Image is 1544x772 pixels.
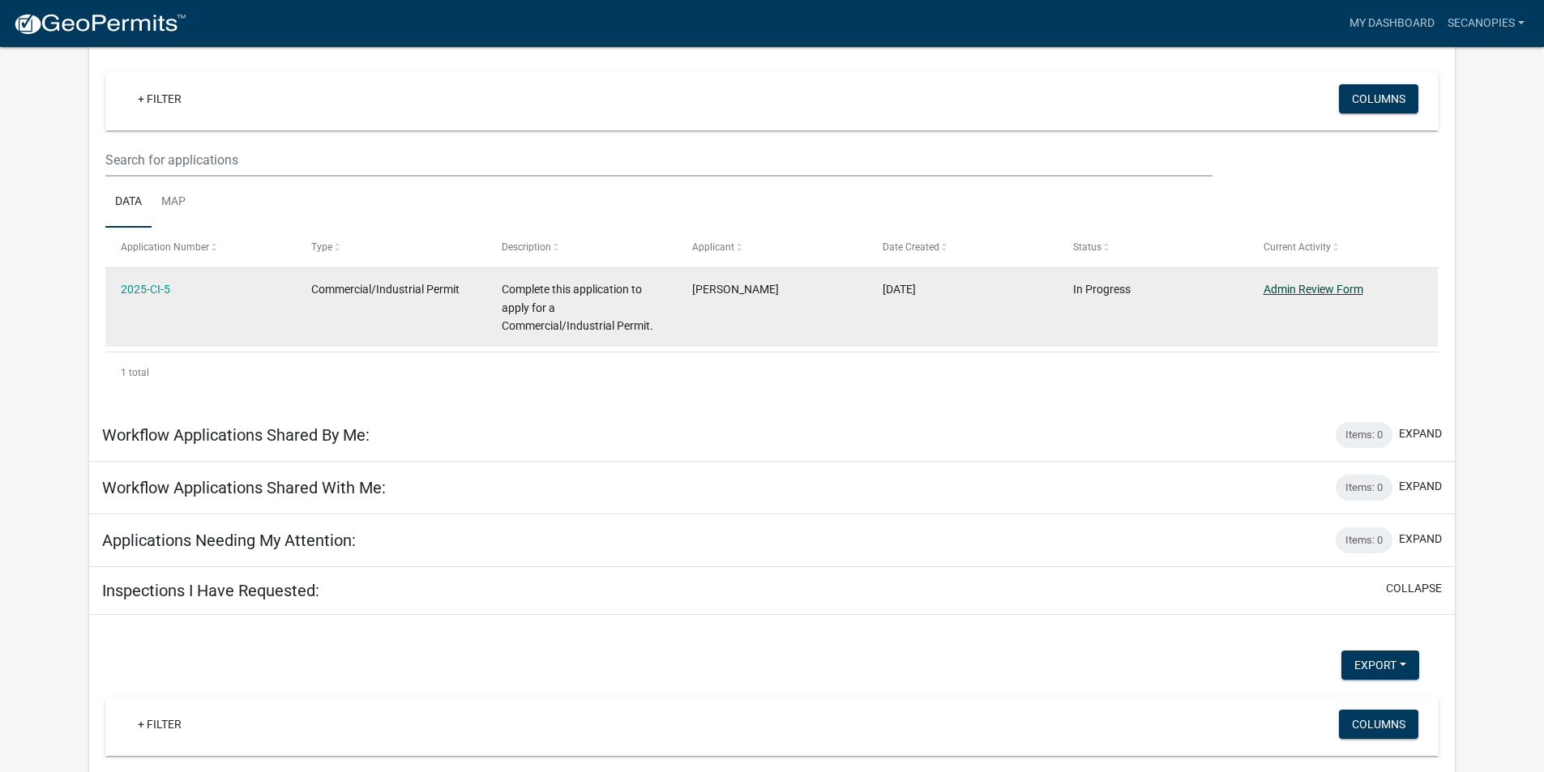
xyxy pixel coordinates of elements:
[1336,527,1392,553] div: Items: 0
[1386,580,1442,597] button: collapse
[102,581,319,600] h5: Inspections I Have Requested:
[692,283,779,296] span: Nicole Ponziano
[311,283,460,296] span: Commercial/Industrial Permit
[125,710,195,739] a: + Filter
[1343,8,1441,39] a: My Dashboard
[102,531,356,550] h5: Applications Needing My Attention:
[102,478,386,497] h5: Workflow Applications Shared With Me:
[1399,425,1442,442] button: expand
[311,241,332,253] span: Type
[1339,710,1418,739] button: Columns
[486,228,677,267] datatable-header-cell: Description
[1399,531,1442,548] button: expand
[692,241,734,253] span: Applicant
[125,84,195,113] a: + Filter
[105,177,152,228] a: Data
[296,228,486,267] datatable-header-cell: Type
[1247,228,1438,267] datatable-header-cell: Current Activity
[105,352,1439,393] div: 1 total
[1336,475,1392,501] div: Items: 0
[883,241,939,253] span: Date Created
[867,228,1058,267] datatable-header-cell: Date Created
[502,283,653,333] span: Complete this application to apply for a Commercial/Industrial Permit.
[121,241,209,253] span: Application Number
[883,283,916,296] span: 09/09/2025
[1264,241,1331,253] span: Current Activity
[105,228,296,267] datatable-header-cell: Application Number
[1399,478,1442,495] button: expand
[1336,422,1392,448] div: Items: 0
[1073,283,1131,296] span: In Progress
[89,42,1455,409] div: collapse
[1057,228,1247,267] datatable-header-cell: Status
[102,425,370,445] h5: Workflow Applications Shared By Me:
[1264,283,1363,296] a: Admin Review Form
[1339,84,1418,113] button: Columns
[105,143,1212,177] input: Search for applications
[1441,8,1531,39] a: secanopies
[1341,650,1419,680] button: Export
[502,241,551,253] span: Description
[121,283,170,296] a: 2025-CI-5
[677,228,867,267] datatable-header-cell: Applicant
[1073,241,1101,253] span: Status
[152,177,195,228] a: Map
